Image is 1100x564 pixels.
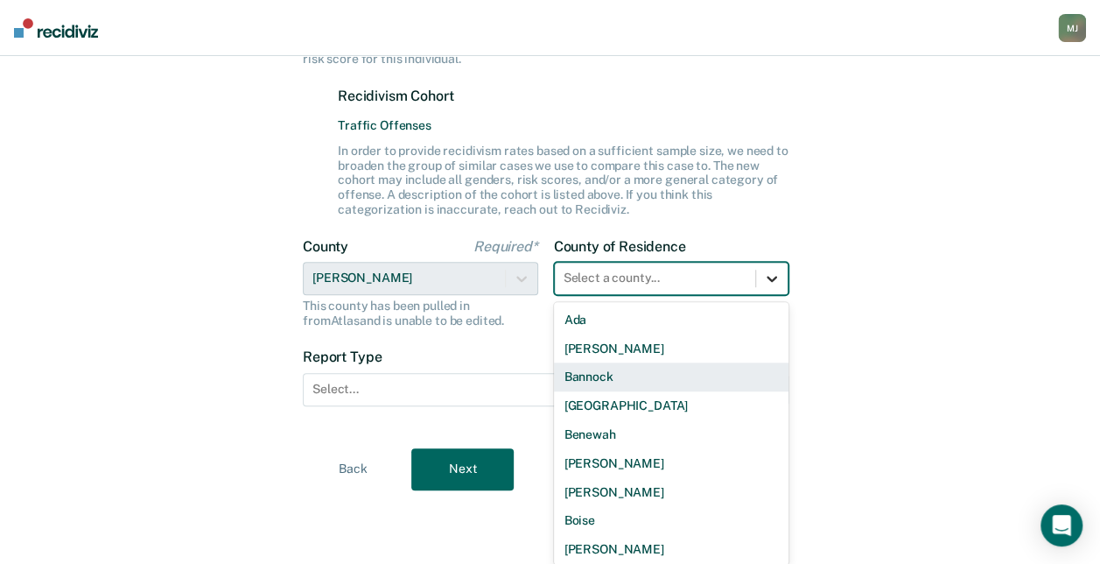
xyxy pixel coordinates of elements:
div: Open Intercom Messenger [1040,504,1082,546]
span: Traffic Offenses [338,118,788,133]
button: Next [411,448,514,490]
div: Boise [554,506,789,535]
button: MJ [1058,14,1086,42]
div: In order to provide recidivism rates based on a sufficient sample size, we need to broaden the gr... [338,144,788,217]
div: This county has been pulled in from Atlas and is unable to be edited. [303,299,538,328]
div: [PERSON_NAME] [554,335,789,363]
label: County [303,238,538,255]
div: Bannock [554,363,789,391]
div: [PERSON_NAME] [554,535,789,564]
div: M J [1058,14,1086,42]
label: County of Residence [554,238,789,255]
label: Recidivism Cohort [338,88,788,104]
img: Recidiviz [14,18,98,38]
span: Required* [473,238,538,255]
label: Report Type [303,349,788,365]
div: Ada [554,306,789,335]
div: [GEOGRAPHIC_DATA] [554,391,789,420]
div: Benewah [554,420,789,449]
button: Back [302,448,404,490]
div: [PERSON_NAME] [554,478,789,507]
div: [PERSON_NAME] [554,449,789,478]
